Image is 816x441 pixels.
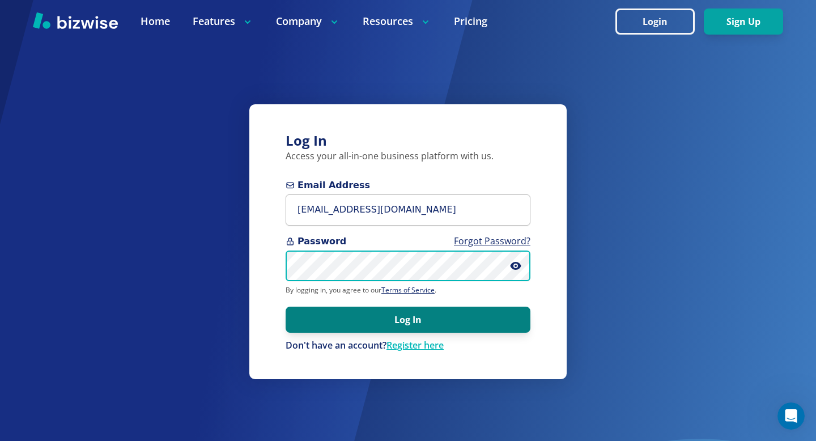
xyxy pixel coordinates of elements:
[704,16,783,27] a: Sign Up
[193,14,253,28] p: Features
[454,235,530,247] a: Forgot Password?
[286,235,530,248] span: Password
[777,402,805,430] iframe: Intercom live chat
[363,14,431,28] p: Resources
[141,14,170,28] a: Home
[704,9,783,35] button: Sign Up
[381,285,435,295] a: Terms of Service
[286,286,530,295] p: By logging in, you agree to our .
[386,339,444,351] a: Register here
[286,132,530,150] h3: Log In
[454,14,487,28] a: Pricing
[615,9,695,35] button: Login
[276,14,340,28] p: Company
[286,150,530,163] p: Access your all-in-one business platform with us.
[286,307,530,333] button: Log In
[286,194,530,226] input: you@example.com
[33,12,118,29] img: Bizwise Logo
[286,340,530,352] div: Don't have an account?Register here
[286,340,530,352] p: Don't have an account?
[286,179,530,192] span: Email Address
[615,16,704,27] a: Login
